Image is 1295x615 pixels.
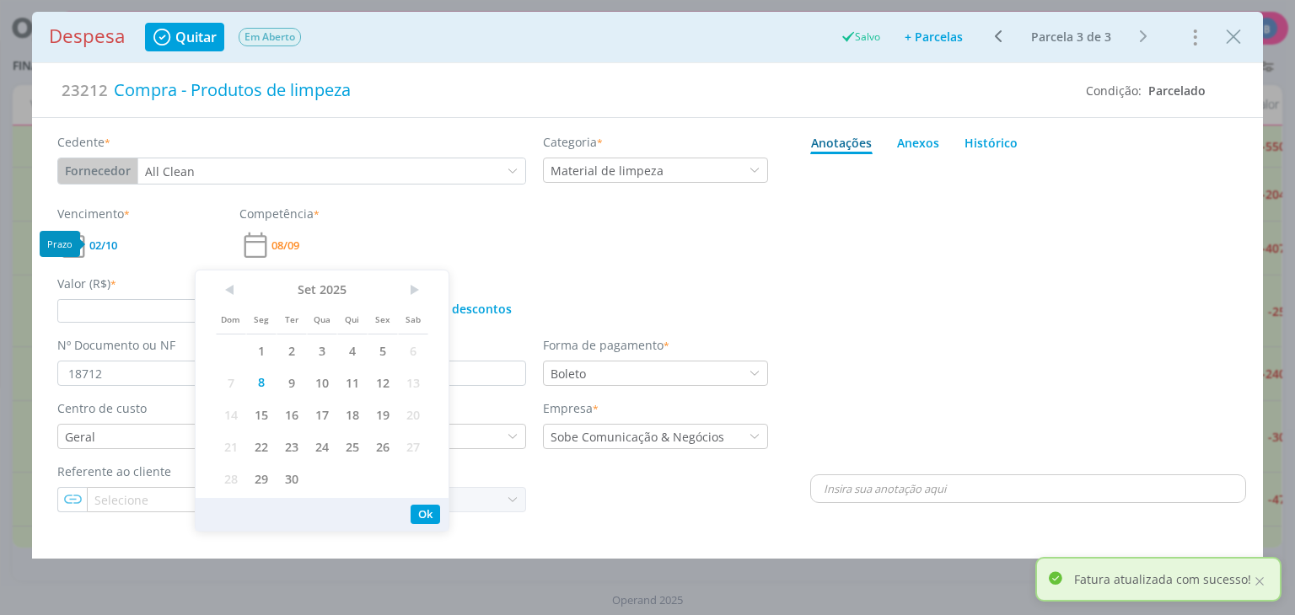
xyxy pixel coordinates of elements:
[94,491,152,509] div: Selecione
[138,163,198,180] div: All Clean
[544,162,667,179] div: Material de limpeza
[216,302,246,334] span: Dom
[32,12,1262,559] div: dialog
[145,163,198,180] div: All Clean
[277,334,307,366] span: 2
[216,277,246,302] span: <
[964,126,1018,154] a: Histórico
[368,430,398,463] span: 26
[246,398,277,430] span: 15
[398,302,428,334] span: Sab
[307,302,337,334] span: Qua
[108,72,1072,109] div: Compra - Produtos de limpeza
[398,398,428,430] span: 20
[239,28,301,46] span: Em Aberto
[897,134,939,152] div: Anexos
[216,463,246,495] span: 28
[337,334,368,366] span: 4
[543,133,603,151] label: Categoria
[57,133,110,151] label: Cedente
[337,430,368,463] span: 25
[1024,27,1119,47] button: Parcela 3 de 3
[239,205,320,222] label: Competência
[246,366,277,398] span: 8
[398,334,428,366] span: 6
[551,428,728,446] div: Sobe Comunicação & Negócios
[551,365,589,382] div: Boleto
[246,302,277,334] span: Seg
[62,78,108,102] span: 23212
[337,398,368,430] span: 18
[58,158,137,184] button: Fornecedor
[368,302,398,334] span: Sex
[894,25,974,49] button: + Parcelas
[175,30,217,44] span: Quitar
[216,430,246,463] span: 21
[307,430,337,463] span: 24
[307,366,337,398] span: 10
[88,491,152,509] div: Selecione
[246,430,277,463] span: 22
[810,126,873,154] a: Anotações
[246,463,277,495] span: 29
[544,365,589,382] div: Boleto
[65,428,99,446] div: Geral
[1221,23,1246,50] button: Close
[368,398,398,430] span: 19
[40,231,80,257] div: Prazo
[277,302,307,334] span: Ter
[307,398,337,430] span: 17
[277,366,307,398] span: 9
[57,205,130,222] label: Vencimento
[543,399,599,417] label: Empresa
[1086,82,1206,99] div: Condição:
[368,366,398,398] span: 12
[58,428,99,446] div: Geral
[246,277,398,302] span: Set 2025
[277,463,307,495] span: 30
[57,336,175,354] label: Nº Documento ou NF
[368,334,398,366] span: 5
[411,505,440,524] button: Ok
[398,277,428,302] span: >
[89,240,117,251] span: 02/10
[544,428,728,446] div: Sobe Comunicação & Negócios
[398,430,428,463] span: 27
[337,366,368,398] span: 11
[216,398,246,430] span: 14
[551,162,667,179] div: Material de limpeza
[337,302,368,334] span: Qui
[277,398,307,430] span: 16
[238,27,302,47] button: Em Aberto
[57,275,116,292] label: Valor (R$)
[307,334,337,366] span: 3
[145,23,223,51] button: Quitar
[1074,570,1251,588] p: Fatura atualizada com sucesso!
[841,29,880,45] div: Salvo
[543,336,669,354] label: Forma de pagamento
[57,463,171,480] label: Referente ao cliente
[271,240,299,251] span: 08/09
[57,399,147,417] label: Centro de custo
[1148,83,1206,99] span: Parcelado
[277,430,307,463] span: 23
[49,25,125,48] h1: Despesa
[216,366,246,398] span: 7
[246,334,277,366] span: 1
[398,366,428,398] span: 13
